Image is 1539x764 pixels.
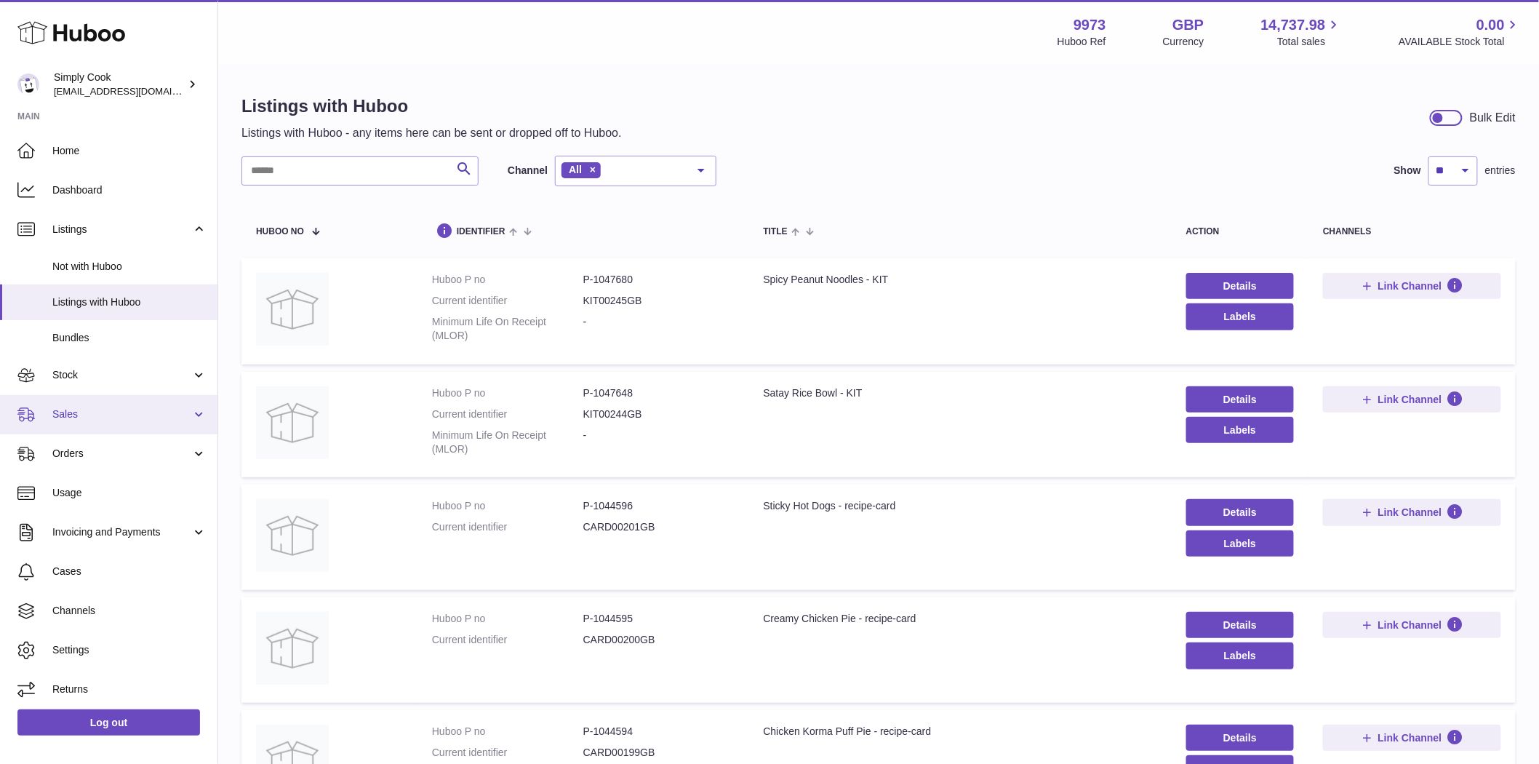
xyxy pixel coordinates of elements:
img: Satay Rice Bowl - KIT [256,386,329,459]
dt: Huboo P no [432,612,583,626]
dt: Minimum Life On Receipt (MLOR) [432,315,583,343]
span: Link Channel [1378,618,1442,632]
span: Listings with Huboo [52,295,207,309]
span: 0.00 [1476,15,1505,35]
span: Stock [52,368,191,382]
button: Link Channel [1323,725,1501,751]
button: Link Channel [1323,386,1501,413]
span: Link Channel [1378,506,1442,519]
dt: Current identifier [432,746,583,760]
button: Link Channel [1323,499,1501,525]
button: Labels [1186,417,1295,443]
dd: CARD00199GB [583,746,735,760]
span: [EMAIL_ADDRESS][DOMAIN_NAME] [54,85,214,97]
p: Listings with Huboo - any items here can be sent or dropped off to Huboo. [241,125,622,141]
a: Details [1186,273,1295,299]
img: Creamy Chicken Pie - recipe-card [256,612,329,685]
span: AVAILABLE Stock Total [1399,35,1522,49]
span: Link Channel [1378,731,1442,744]
div: Simply Cook [54,71,185,98]
span: Usage [52,486,207,500]
dt: Minimum Life On Receipt (MLOR) [432,429,583,456]
label: Channel [508,164,548,178]
div: Creamy Chicken Pie - recipe-card [764,612,1157,626]
div: Sticky Hot Dogs - recipe-card [764,499,1157,513]
a: 0.00 AVAILABLE Stock Total [1399,15,1522,49]
span: title [764,227,788,236]
div: Currency [1163,35,1204,49]
dd: P-1044595 [583,612,735,626]
label: Show [1394,164,1421,178]
span: All [569,164,582,175]
div: Satay Rice Bowl - KIT [764,386,1157,400]
img: internalAdmin-9973@internal.huboo.com [17,73,39,95]
dd: P-1047648 [583,386,735,400]
span: Home [52,144,207,158]
strong: GBP [1172,15,1204,35]
a: Log out [17,709,200,736]
a: 14,737.98 Total sales [1260,15,1342,49]
span: Cases [52,565,207,578]
span: identifier [457,227,505,236]
h1: Listings with Huboo [241,95,622,118]
a: Details [1186,499,1295,525]
dd: - [583,429,735,456]
span: Link Channel [1378,393,1442,406]
button: Link Channel [1323,612,1501,638]
dd: P-1047680 [583,273,735,287]
span: Returns [52,683,207,696]
span: 14,737.98 [1260,15,1325,35]
div: Chicken Korma Puff Pie - recipe-card [764,725,1157,739]
span: Bundles [52,331,207,345]
div: Spicy Peanut Noodles - KIT [764,273,1157,287]
dt: Huboo P no [432,273,583,287]
span: entries [1485,164,1516,178]
dd: CARD00200GB [583,633,735,647]
span: Total sales [1277,35,1342,49]
div: channels [1323,227,1501,236]
dd: P-1044596 [583,499,735,513]
span: Settings [52,643,207,657]
dt: Huboo P no [432,725,583,739]
button: Labels [1186,530,1295,557]
span: Invoicing and Payments [52,525,191,539]
span: Dashboard [52,183,207,197]
dd: CARD00201GB [583,520,735,534]
dt: Huboo P no [432,499,583,513]
span: Orders [52,447,191,461]
button: Labels [1186,303,1295,330]
dt: Current identifier [432,407,583,421]
span: Not with Huboo [52,260,207,274]
span: Huboo no [256,227,304,236]
strong: 9973 [1074,15,1106,35]
span: Link Channel [1378,279,1442,293]
dt: Current identifier [432,294,583,308]
dt: Current identifier [432,633,583,647]
dd: - [583,315,735,343]
span: Listings [52,223,191,236]
dd: KIT00245GB [583,294,735,308]
button: Labels [1186,642,1295,669]
dd: P-1044594 [583,725,735,739]
dt: Current identifier [432,520,583,534]
div: Bulk Edit [1470,110,1516,126]
img: Spicy Peanut Noodles - KIT [256,273,329,346]
a: Details [1186,725,1295,751]
a: Details [1186,386,1295,413]
div: Huboo Ref [1058,35,1106,49]
dt: Huboo P no [432,386,583,400]
span: Sales [52,407,191,421]
dd: KIT00244GB [583,407,735,421]
button: Link Channel [1323,273,1501,299]
img: Sticky Hot Dogs - recipe-card [256,499,329,572]
div: action [1186,227,1295,236]
span: Channels [52,604,207,618]
a: Details [1186,612,1295,638]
